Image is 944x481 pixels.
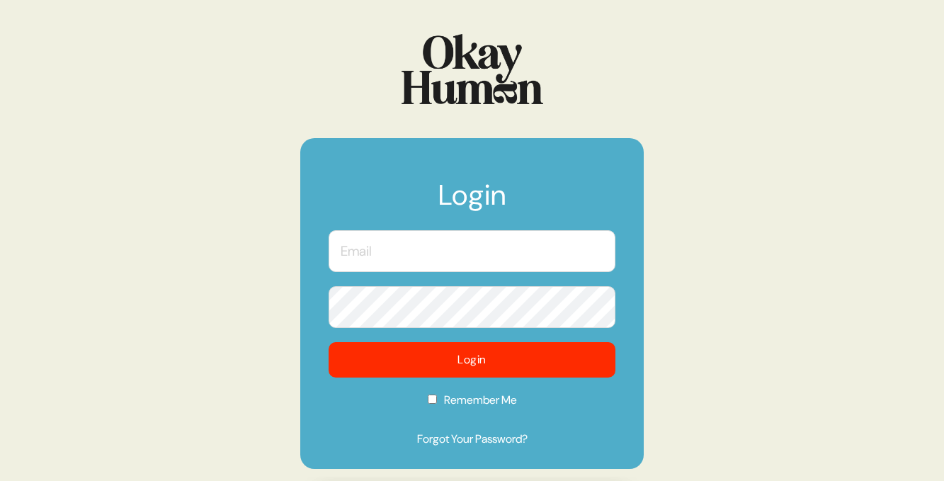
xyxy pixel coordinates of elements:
[329,431,615,448] a: Forgot Your Password?
[402,34,543,104] img: Logo
[329,181,615,223] h1: Login
[329,230,615,272] input: Email
[329,342,615,378] button: Login
[329,392,615,418] label: Remember Me
[428,395,437,404] input: Remember Me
